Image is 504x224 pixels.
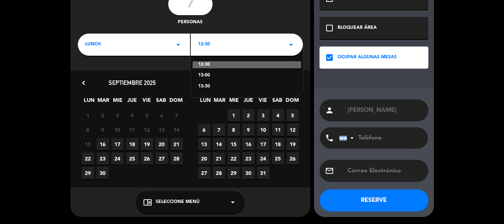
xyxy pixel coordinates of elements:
span: 1 [82,109,94,121]
span: lunch [85,41,101,48]
span: 28 [170,152,183,165]
span: LUN [83,96,95,108]
span: 11 [272,124,284,136]
span: 23 [97,152,109,165]
span: 26 [141,152,153,165]
span: 17 [111,138,124,150]
span: 29 [228,167,240,179]
span: 16 [97,138,109,150]
span: 14 [170,124,183,136]
span: 29 [82,167,94,179]
span: septiembre 2025 [108,79,156,86]
span: 30 [97,167,109,179]
span: 22 [228,152,240,165]
span: 11 [126,124,138,136]
span: 19 [287,138,299,150]
span: 25 [126,152,138,165]
span: 21 [170,138,183,150]
span: 15 [228,138,240,150]
i: chevron_left [80,79,87,87]
span: 5 [141,109,153,121]
span: 2 [97,109,109,121]
span: 14 [213,138,225,150]
i: check_box_outline_blank [325,24,334,32]
span: 12 [141,124,153,136]
i: arrow_drop_down [287,40,296,49]
span: 7 [170,109,183,121]
span: 19 [141,138,153,150]
span: 8 [228,124,240,136]
span: 13 [156,124,168,136]
span: 6 [156,109,168,121]
span: 22 [82,152,94,165]
span: 13 [198,138,210,150]
span: 6 [198,124,210,136]
span: personas [178,19,203,26]
div: 13:30 [198,83,296,90]
span: 18 [272,138,284,150]
span: Seleccione Menú [156,199,200,206]
i: email [325,166,334,175]
span: 30 [242,167,255,179]
span: 23 [242,152,255,165]
div: OCUPAR ALGUNAS MESAS [338,54,397,61]
span: 16 [242,138,255,150]
span: 3 [257,109,269,121]
span: MAR [214,96,226,108]
span: 8 [82,124,94,136]
button: RESERVE [320,189,428,211]
span: 12:30 [198,41,210,48]
span: 1 [228,109,240,121]
span: MIE [228,96,240,108]
div: Argentina: +54 [339,128,356,148]
i: arrow_drop_down [174,40,183,49]
span: VIE [257,96,269,108]
i: arrow_drop_down [228,198,237,207]
div: 12:30 [193,61,301,69]
span: VIE [141,96,153,108]
span: 9 [97,124,109,136]
span: DOM [286,96,298,108]
span: LUN [199,96,211,108]
span: 28 [213,167,225,179]
span: 31 [257,167,269,179]
span: 7 [213,124,225,136]
span: 20 [198,152,210,165]
span: 4 [126,109,138,121]
i: chrome_reader_mode [143,198,152,207]
span: 2 [242,109,255,121]
span: 21 [213,152,225,165]
span: 18 [126,138,138,150]
span: 27 [156,152,168,165]
span: 24 [257,152,269,165]
span: 5 [287,109,299,121]
span: 3 [111,109,124,121]
i: person [325,106,334,115]
span: 25 [272,152,284,165]
span: JUE [126,96,138,108]
span: 15 [82,138,94,150]
div: 13:00 [198,72,296,79]
input: Nombre [347,105,423,116]
span: 24 [111,152,124,165]
span: 17 [257,138,269,150]
i: phone [325,134,334,142]
span: 9 [242,124,255,136]
span: 20 [156,138,168,150]
span: DOM [169,96,182,108]
div: BLOQUEAR ÁREA [338,24,377,32]
span: MAR [97,96,110,108]
span: SAB [271,96,283,108]
span: MIE [112,96,124,108]
span: 26 [287,152,299,165]
span: 10 [111,124,124,136]
span: 12 [287,124,299,136]
input: Teléfono [339,127,420,149]
input: Correo Electrónico [347,166,423,176]
span: 4 [272,109,284,121]
i: check_box [325,53,334,62]
span: JUE [242,96,255,108]
span: SAB [155,96,167,108]
span: 27 [198,167,210,179]
span: 10 [257,124,269,136]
